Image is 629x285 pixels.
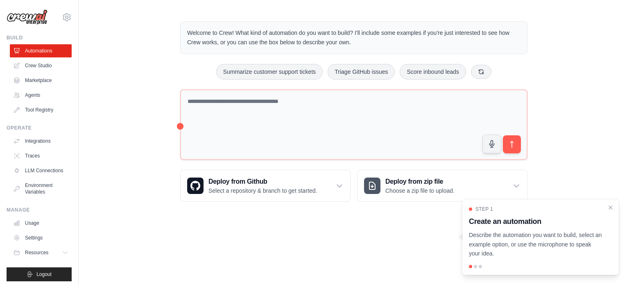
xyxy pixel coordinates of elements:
p: Choose a zip file to upload. [385,187,455,195]
h3: Deploy from zip file [385,177,455,187]
button: Summarize customer support tickets [216,64,323,80]
img: Logo [7,9,48,25]
button: Score inbound leads [400,64,466,80]
a: Marketplace [10,74,72,87]
a: Tool Registry [10,103,72,116]
p: Welcome to Crew! What kind of automation do you want to build? I'll include some examples if you'... [187,28,520,47]
a: Crew Studio [10,59,72,72]
h3: Deploy from Github [208,177,317,187]
span: Logout [36,271,52,278]
a: Usage [10,217,72,230]
a: Automations [10,44,72,57]
button: Resources [10,246,72,259]
span: Resources [25,249,48,256]
a: Integrations [10,135,72,148]
span: Step 1 [475,206,493,212]
h3: Create an automation [469,216,602,227]
a: Settings [10,231,72,244]
button: Triage GitHub issues [328,64,395,80]
a: LLM Connections [10,164,72,177]
button: Close walkthrough [607,204,614,211]
a: Agents [10,89,72,102]
button: Logout [7,267,72,281]
p: Describe the automation you want to build, select an example option, or use the microphone to spe... [469,230,602,258]
div: Build [7,34,72,41]
a: Environment Variables [10,179,72,198]
div: Operate [7,125,72,131]
a: Traces [10,149,72,162]
div: Manage [7,207,72,213]
p: Select a repository & branch to get started. [208,187,317,195]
